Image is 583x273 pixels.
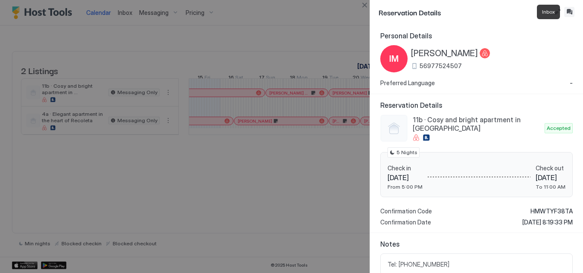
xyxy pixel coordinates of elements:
[380,101,573,109] span: Reservation Details
[388,173,423,182] span: [DATE]
[380,79,435,87] span: Preferred Language
[388,184,423,190] span: From 5:00 PM
[396,149,417,156] span: 5 Nights
[411,48,478,59] span: [PERSON_NAME]
[380,240,573,248] span: Notes
[564,7,574,17] button: Inbox
[413,115,541,132] span: 11b · Cosy and bright apartment in [GEOGRAPHIC_DATA]
[536,184,566,190] span: To 11:00 AM
[380,32,573,40] span: Personal Details
[379,7,551,17] span: Reservation Details
[522,218,573,226] span: [DATE] 8:19:33 PM
[380,218,431,226] span: Confirmation Date
[570,79,573,87] span: -
[531,207,573,215] span: HMWTYF38TA
[542,8,555,16] span: Inbox
[380,207,432,215] span: Confirmation Code
[536,173,566,182] span: [DATE]
[536,164,566,172] span: Check out
[420,62,462,70] span: 56977524507
[388,164,423,172] span: Check in
[547,124,571,132] span: Accepted
[388,261,566,268] span: Tel: [PHONE_NUMBER]
[389,52,399,65] span: IM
